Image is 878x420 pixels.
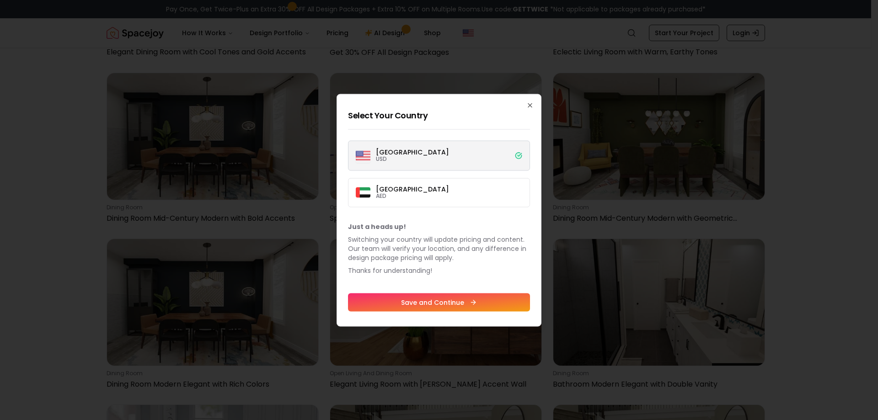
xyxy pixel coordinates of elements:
img: United States [356,148,370,163]
button: Save and Continue [348,293,530,311]
p: AED [376,192,449,199]
h2: Select Your Country [348,109,530,122]
p: [GEOGRAPHIC_DATA] [376,149,449,155]
p: Thanks for understanding! [348,266,530,275]
img: Dubai [356,187,370,198]
p: [GEOGRAPHIC_DATA] [376,186,449,192]
b: Just a heads up! [348,222,406,231]
p: USD [376,155,449,162]
p: Switching your country will update pricing and content. Our team will verify your location, and a... [348,234,530,262]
